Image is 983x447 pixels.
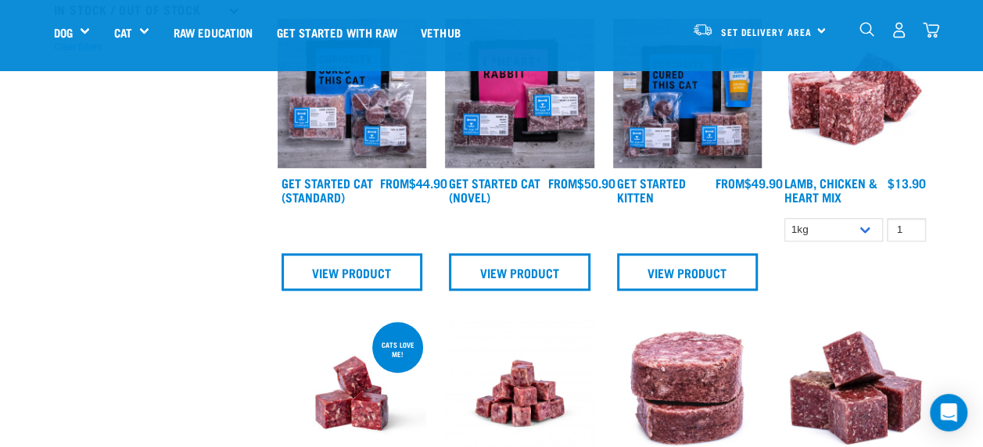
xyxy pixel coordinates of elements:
img: NSP Kitten Update [613,19,762,168]
img: 1124 Lamb Chicken Heart Mix 01 [780,19,930,168]
div: Open Intercom Messenger [930,394,967,431]
div: $44.90 [380,176,447,190]
div: Cats love me! [372,333,423,366]
div: $50.90 [547,176,615,190]
img: Assortment Of Raw Essential Products For Cats Including, Blue And Black Tote Bag With "Curiosity ... [278,19,427,168]
span: FROM [380,179,409,186]
a: View Product [617,253,759,291]
img: van-moving.png [692,23,713,37]
span: FROM [547,179,576,186]
img: user.png [891,22,907,38]
input: 1 [887,218,926,242]
a: Cat [113,23,131,41]
a: Raw Education [161,1,264,63]
a: Get Started Cat (Novel) [449,179,540,200]
a: Get started with Raw [265,1,409,63]
a: Get Started Cat (Standard) [282,179,373,200]
span: FROM [716,179,744,186]
a: Get Started Kitten [617,179,686,200]
a: View Product [282,253,423,291]
a: Vethub [409,1,472,63]
a: Dog [54,23,73,41]
span: Set Delivery Area [721,29,812,34]
img: home-icon-1@2x.png [859,22,874,37]
div: $49.90 [716,176,783,190]
a: View Product [449,253,590,291]
img: Assortment Of Raw Essential Products For Cats Including, Pink And Black Tote Bag With "I *Heart* ... [445,19,594,168]
img: home-icon@2x.png [923,22,939,38]
div: $13.90 [888,176,926,190]
a: Lamb, Chicken & Heart Mix [784,179,877,200]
